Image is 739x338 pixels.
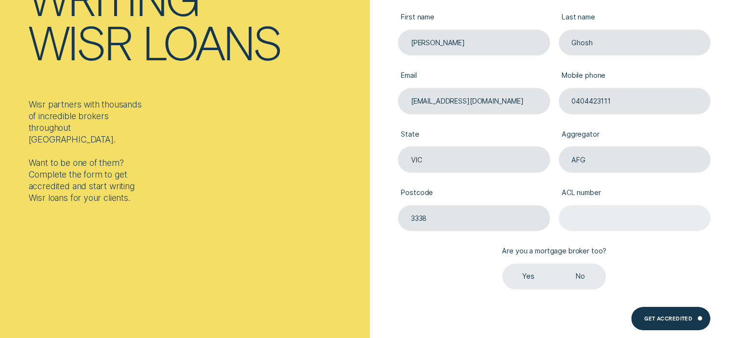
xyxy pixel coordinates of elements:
[29,99,150,204] div: Wisr partners with thousands of incredible brokers throughout [GEOGRAPHIC_DATA]. Want to be one o...
[398,6,550,30] label: First name
[499,240,609,264] label: Are you a mortgage broker too?
[554,264,606,289] label: No
[559,6,711,30] label: Last name
[398,64,550,88] label: Email
[502,264,554,289] label: Yes
[398,123,550,146] label: State
[559,64,711,88] label: Mobile phone
[142,20,281,64] div: loans
[559,181,711,205] label: ACL number
[29,20,131,64] div: Wisr
[398,181,550,205] label: Postcode
[631,307,710,330] button: Get Accredited
[559,123,711,146] label: Aggregator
